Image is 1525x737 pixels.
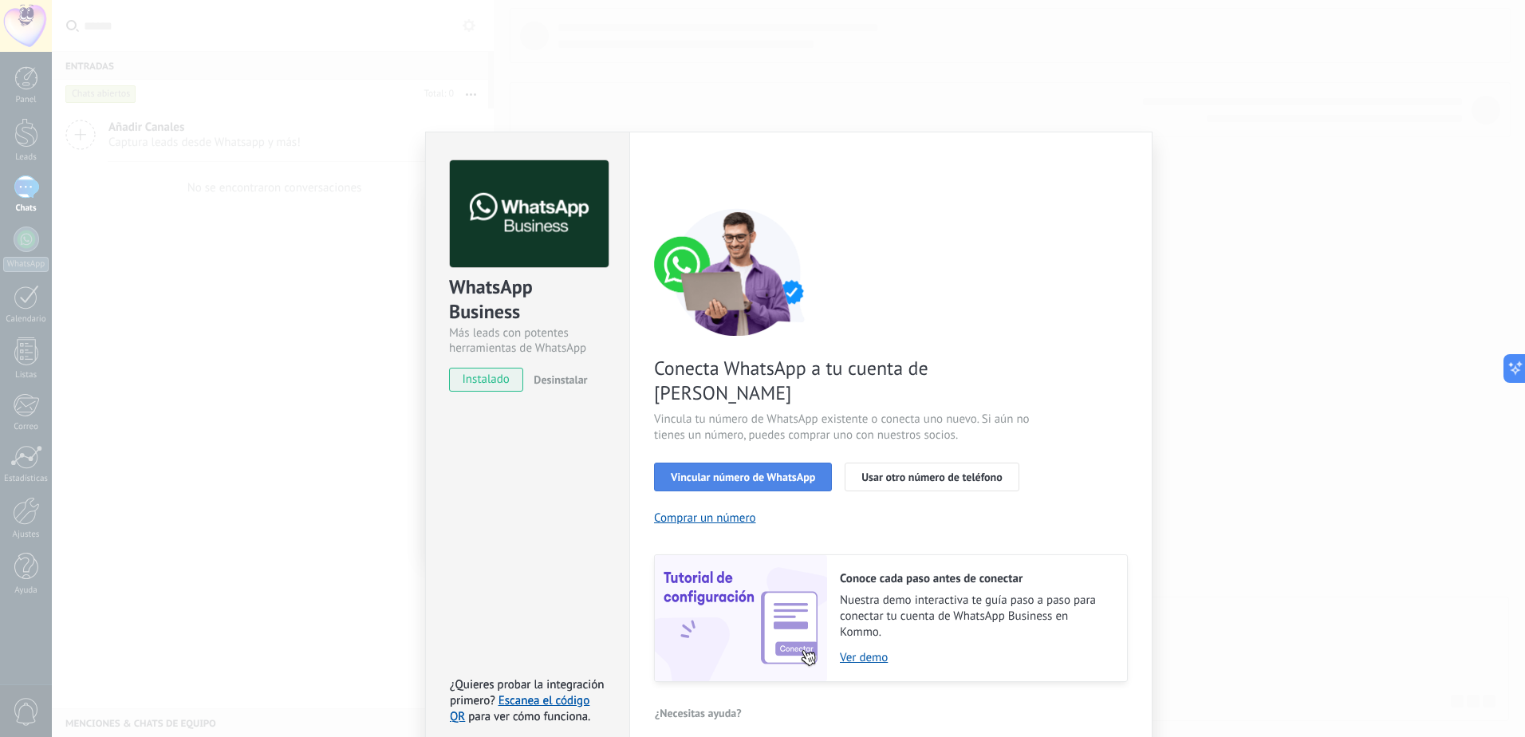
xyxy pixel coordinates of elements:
span: Usar otro número de teléfono [861,471,1002,483]
button: Usar otro número de teléfono [845,463,1019,491]
button: ¿Necesitas ayuda? [654,701,743,725]
span: para ver cómo funciona. [468,709,590,724]
div: WhatsApp Business [449,274,606,325]
span: ¿Necesitas ayuda? [655,707,742,719]
span: Nuestra demo interactiva te guía paso a paso para conectar tu cuenta de WhatsApp Business en Kommo. [840,593,1111,640]
span: Conecta WhatsApp a tu cuenta de [PERSON_NAME] [654,356,1034,405]
div: Más leads con potentes herramientas de WhatsApp [449,325,606,356]
img: connect number [654,208,822,336]
a: Ver demo [840,650,1111,665]
button: Desinstalar [527,368,587,392]
img: logo_main.png [450,160,609,268]
h2: Conoce cada paso antes de conectar [840,571,1111,586]
span: Vincular número de WhatsApp [671,471,815,483]
button: Comprar un número [654,510,756,526]
span: Desinstalar [534,372,587,387]
button: Vincular número de WhatsApp [654,463,832,491]
span: instalado [450,368,522,392]
span: Vincula tu número de WhatsApp existente o conecta uno nuevo. Si aún no tienes un número, puedes c... [654,412,1034,443]
a: Escanea el código QR [450,693,589,724]
span: ¿Quieres probar la integración primero? [450,677,605,708]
